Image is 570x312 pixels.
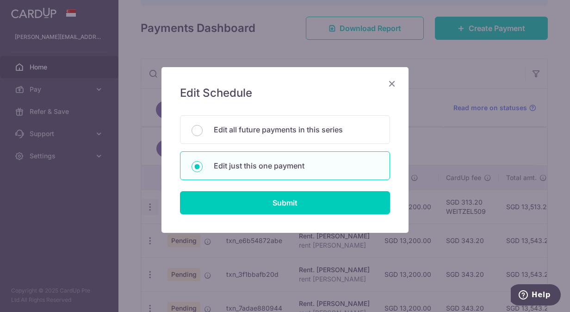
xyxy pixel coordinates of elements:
button: Close [386,78,397,89]
p: Edit just this one payment [214,160,378,171]
input: Submit [180,191,390,214]
h5: Edit Schedule [180,86,390,100]
p: Edit all future payments in this series [214,124,378,135]
iframe: Opens a widget where you can find more information [511,284,561,307]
